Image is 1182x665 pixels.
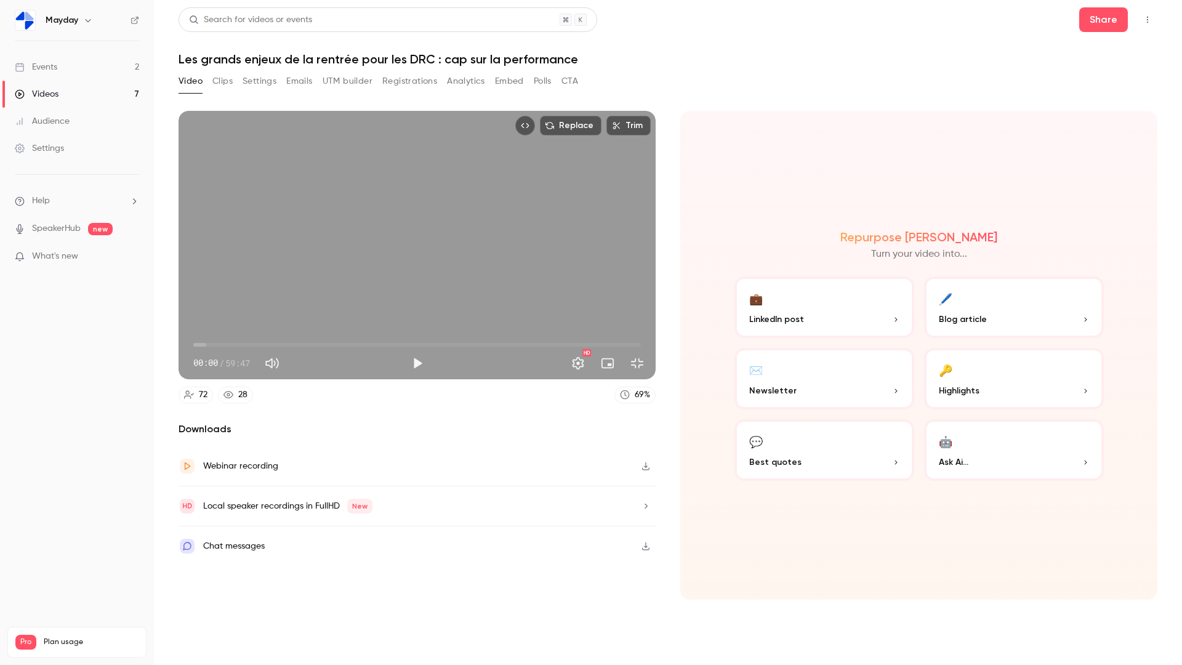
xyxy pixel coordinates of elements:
div: Audience [15,115,70,127]
div: 💬 [749,432,763,451]
button: UTM builder [323,71,372,91]
button: Mute [260,351,284,376]
span: / [219,357,224,369]
span: Plan usage [44,637,139,647]
button: Embed video [515,116,535,135]
button: Settings [243,71,276,91]
button: Clips [212,71,233,91]
a: SpeakerHub [32,222,81,235]
h6: Mayday [46,14,78,26]
button: Exit full screen [625,351,649,376]
button: Share [1079,7,1128,32]
button: Analytics [447,71,485,91]
div: 00:00 [193,357,250,369]
button: Play [405,351,430,376]
div: Chat messages [203,539,265,554]
a: 69% [614,387,656,403]
span: Best quotes [749,456,802,469]
button: 💼LinkedIn post [734,276,914,338]
button: Video [179,71,203,91]
span: Pro [15,635,36,650]
span: LinkedIn post [749,313,804,326]
img: Mayday [15,10,35,30]
div: 🖊️ [939,289,952,308]
button: 💬Best quotes [734,419,914,481]
div: 🔑 [939,360,952,379]
button: Emails [286,71,312,91]
div: Events [15,61,57,73]
button: Embed [495,71,524,91]
a: 72 [179,387,213,403]
p: Turn your video into... [871,247,967,262]
li: help-dropdown-opener [15,195,139,208]
button: 🖊️Blog article [924,276,1104,338]
button: ✉️Newsletter [734,348,914,409]
button: Turn on miniplayer [595,351,620,376]
span: new [88,223,113,235]
div: 🤖 [939,432,952,451]
div: 💼 [749,289,763,308]
span: 59:47 [225,357,250,369]
div: Webinar recording [203,459,278,474]
h2: Repurpose [PERSON_NAME] [840,230,997,244]
iframe: Noticeable Trigger [124,251,139,262]
button: Replace [540,116,601,135]
span: Newsletter [749,384,797,397]
div: 69 % [635,389,650,401]
div: HD [582,349,591,357]
div: 72 [199,389,207,401]
button: Registrations [382,71,437,91]
span: Help [32,195,50,208]
button: Polls [534,71,552,91]
span: What's new [32,250,78,263]
a: 28 [218,387,253,403]
span: New [347,499,372,514]
h1: Les grands enjeux de la rentrée pour les DRC : cap sur la performance [179,52,1157,66]
div: Videos [15,88,58,100]
button: 🔑Highlights [924,348,1104,409]
button: Trim [606,116,651,135]
h2: Downloads [179,422,656,437]
div: Settings [15,142,64,155]
span: Blog article [939,313,987,326]
div: Local speaker recordings in FullHD [203,499,372,514]
span: Ask Ai... [939,456,968,469]
div: ✉️ [749,360,763,379]
button: Settings [566,351,590,376]
button: 🤖Ask Ai... [924,419,1104,481]
span: Highlights [939,384,979,397]
div: Search for videos or events [189,14,312,26]
span: 00:00 [193,357,218,369]
div: 28 [238,389,247,401]
button: CTA [561,71,578,91]
button: Top Bar Actions [1138,10,1157,30]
